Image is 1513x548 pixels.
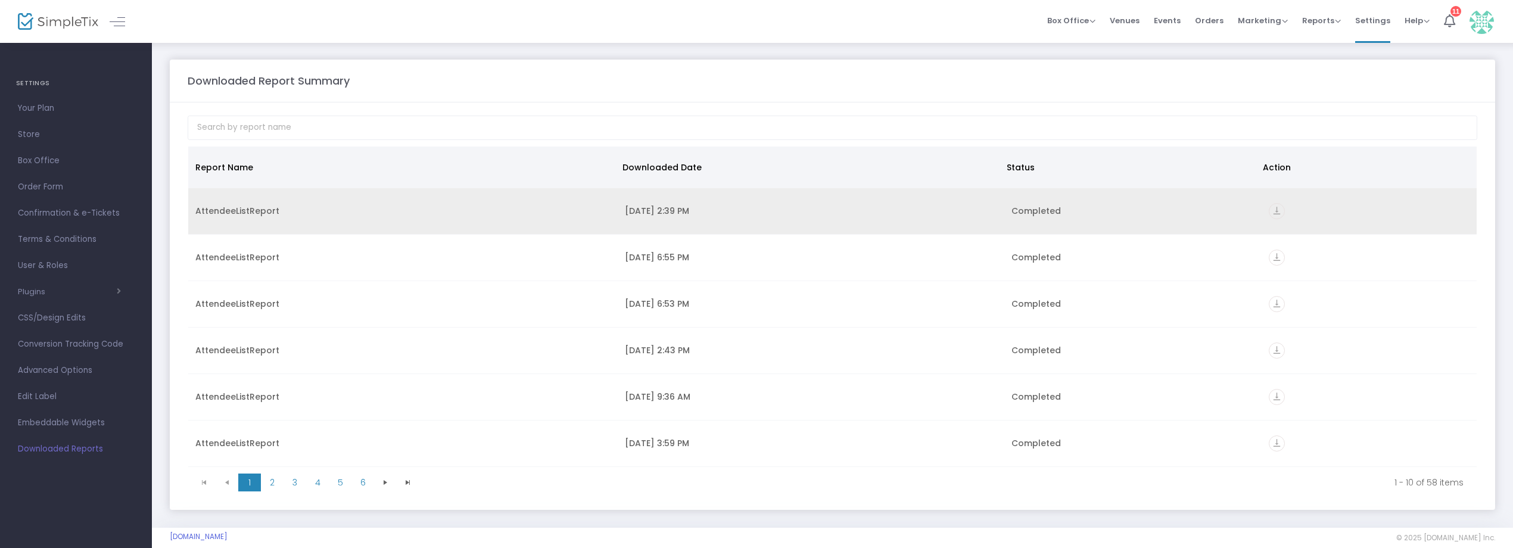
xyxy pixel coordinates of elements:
i: vertical_align_bottom [1269,203,1285,219]
div: Completed [1011,344,1255,356]
th: Action [1256,147,1470,188]
th: Downloaded Date [615,147,1000,188]
span: Marketing [1238,15,1288,26]
span: Advanced Options [18,363,134,378]
span: Help [1405,15,1430,26]
span: Go to the next page [374,474,397,491]
div: Completed [1011,251,1255,263]
span: Store [18,127,134,142]
span: Terms & Conditions [18,232,134,247]
a: vertical_align_bottom [1269,207,1285,219]
span: Edit Label [18,389,134,404]
m-panel-title: Downloaded Report Summary [188,73,350,89]
a: vertical_align_bottom [1269,439,1285,451]
span: Venues [1110,5,1140,36]
i: vertical_align_bottom [1269,389,1285,405]
div: AttendeeListReport [195,344,611,356]
span: Go to the last page [397,474,419,491]
div: AttendeeListReport [195,298,611,310]
span: Reports [1302,15,1341,26]
span: Page 6 [351,474,374,491]
div: 11 [1450,6,1461,17]
h4: SETTINGS [16,71,136,95]
div: AttendeeListReport [195,205,611,217]
div: AttendeeListReport [195,251,611,263]
a: vertical_align_bottom [1269,393,1285,404]
div: 8/2/2025 6:55 PM [625,251,997,263]
span: Downloaded Reports [18,441,134,457]
kendo-pager-info: 1 - 10 of 58 items [428,477,1464,488]
span: Go to the next page [381,478,390,487]
a: vertical_align_bottom [1269,300,1285,312]
div: AttendeeListReport [195,391,611,403]
div: https://go.SimpleTix.com/qfo1z [1269,435,1470,452]
i: vertical_align_bottom [1269,296,1285,312]
div: AttendeeListReport [195,437,611,449]
span: Page 2 [261,474,284,491]
th: Report Name [188,147,615,188]
input: Search by report name [188,116,1477,140]
span: © 2025 [DOMAIN_NAME] Inc. [1396,533,1495,543]
span: Embeddable Widgets [18,415,134,431]
span: CSS/Design Edits [18,310,134,326]
div: https://go.SimpleTix.com/1rsyu [1269,203,1470,219]
div: https://go.SimpleTix.com/42s13 [1269,296,1470,312]
span: Box Office [1047,15,1095,26]
div: 8/2/2025 6:53 PM [625,298,997,310]
div: 7/17/2025 2:43 PM [625,344,997,356]
button: Plugins [18,287,121,297]
div: Completed [1011,205,1255,217]
a: vertical_align_bottom [1269,346,1285,358]
span: Settings [1355,5,1390,36]
div: 7/9/2025 3:59 PM [625,437,997,449]
a: vertical_align_bottom [1269,253,1285,265]
span: Page 4 [306,474,329,491]
th: Status [1000,147,1256,188]
span: Page 3 [284,474,306,491]
div: Completed [1011,391,1255,403]
span: Page 5 [329,474,351,491]
div: Completed [1011,298,1255,310]
span: Events [1154,5,1181,36]
i: vertical_align_bottom [1269,342,1285,359]
span: Conversion Tracking Code [18,337,134,352]
div: https://go.SimpleTix.com/vmfpc [1269,250,1470,266]
i: vertical_align_bottom [1269,435,1285,452]
span: User & Roles [18,258,134,273]
a: [DOMAIN_NAME] [170,532,228,541]
span: Box Office [18,153,134,169]
span: Orders [1195,5,1224,36]
div: https://go.SimpleTix.com/p0tbz [1269,389,1470,405]
span: Order Form [18,179,134,195]
span: Page 1 [238,474,261,491]
span: Confirmation & e-Tickets [18,205,134,221]
div: 7/14/2025 9:36 AM [625,391,997,403]
div: Completed [1011,437,1255,449]
div: 8/13/2025 2:39 PM [625,205,997,217]
i: vertical_align_bottom [1269,250,1285,266]
div: https://go.SimpleTix.com/2ipm7 [1269,342,1470,359]
span: Go to the last page [403,478,413,487]
div: Data table [188,147,1477,468]
span: Your Plan [18,101,134,116]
